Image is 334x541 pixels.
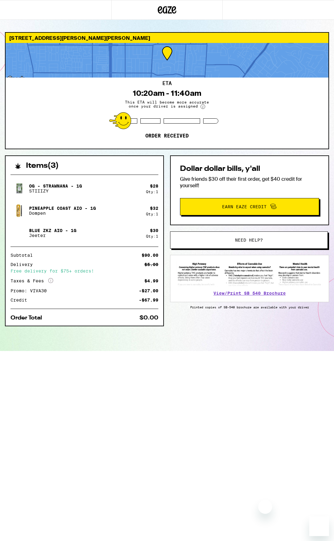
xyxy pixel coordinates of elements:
img: SB 540 Brochure preview [177,261,323,287]
div: Qty: 1 [146,212,158,216]
p: Blue ZKZ AIO - 1g [29,228,76,233]
img: Blue ZKZ AIO - 1g [11,224,28,242]
div: Taxes & Fees [11,278,53,284]
div: Qty: 1 [146,234,158,238]
img: Pineapple Coast AIO - 1g [11,202,28,219]
h2: ETA [162,81,172,86]
div: $5.00 [144,262,158,267]
div: -$67.99 [139,298,158,302]
span: Need help? [235,238,263,242]
div: $0.00 [139,315,158,321]
div: [STREET_ADDRESS][PERSON_NAME][PERSON_NAME] [6,33,328,43]
div: Order Total [11,315,46,321]
div: Subtotal [11,253,37,257]
h2: Items ( 3 ) [26,162,59,170]
div: Delivery [11,262,37,267]
div: 10:20am - 11:40am [133,89,201,98]
iframe: Close message [258,500,272,514]
p: Give friends $30 off their first order, get $40 credit for yourself! [180,176,319,189]
h2: Dollar dollar bills, y'all [180,165,319,173]
div: Promo: VIVA30 [11,289,51,293]
span: This ETA will become more accurate once your driver is assigned [121,100,213,109]
iframe: Button to launch messaging window [309,516,329,536]
p: OG - Strawnana - 1g [29,184,82,188]
p: STIIIZY [29,188,82,193]
div: $90.00 [142,253,158,257]
button: Need help? [170,231,328,249]
div: Free delivery for $75+ orders! [11,269,158,273]
p: Pineapple Coast AIO - 1g [29,206,96,211]
p: Dompen [29,211,96,216]
div: -$27.00 [139,289,158,293]
span: Earn Eaze Credit [222,205,267,209]
p: Order received [145,133,189,139]
button: Earn Eaze Credit [180,198,319,215]
div: $4.99 [144,279,158,283]
a: View/Print SB 540 Brochure [213,291,286,296]
p: Printed copies of SB-540 brochure are available with your driver [170,305,329,309]
div: $ 32 [150,206,158,211]
div: Qty: 1 [146,190,158,194]
div: $ 28 [150,184,158,188]
div: Credit [11,298,32,302]
p: Jeeter [29,233,76,238]
div: $ 30 [150,228,158,233]
img: OG - Strawnana - 1g [11,180,28,197]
